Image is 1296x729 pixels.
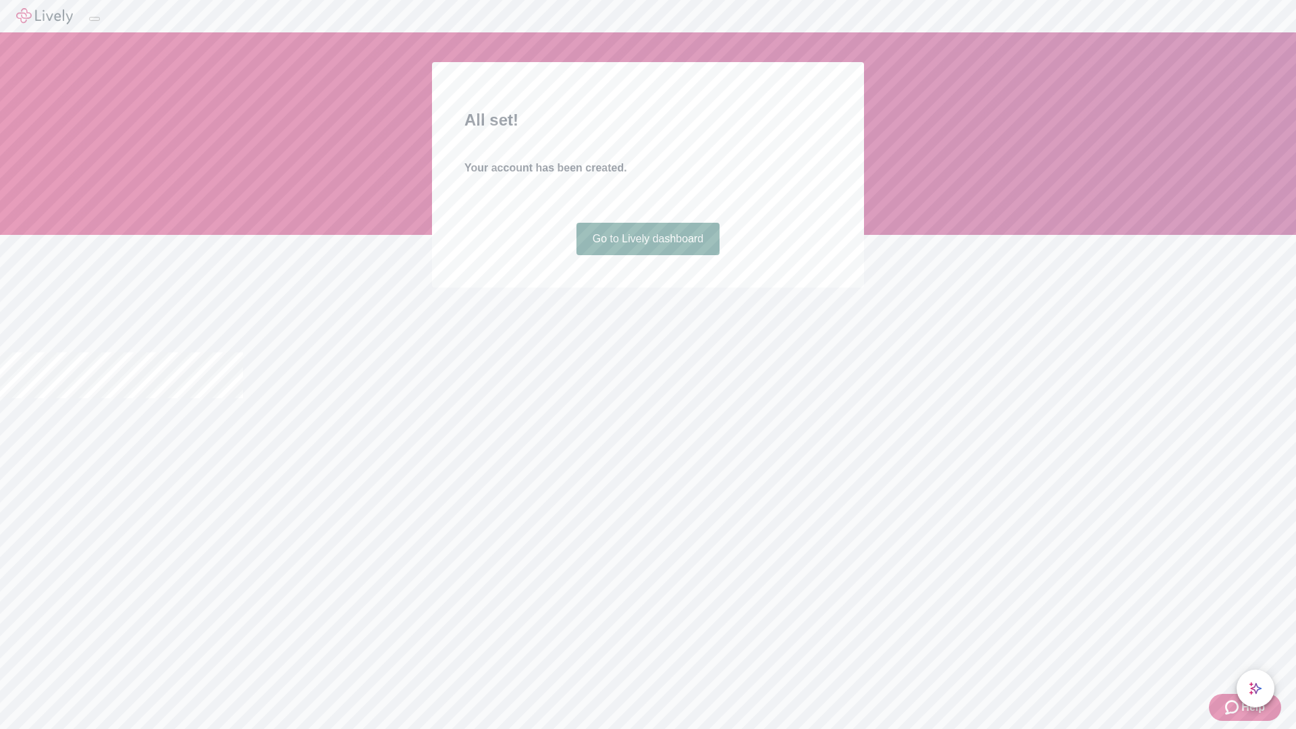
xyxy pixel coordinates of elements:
[464,108,832,132] h2: All set!
[1237,670,1274,707] button: chat
[1225,699,1241,715] svg: Zendesk support icon
[464,160,832,176] h4: Your account has been created.
[1209,694,1281,721] button: Zendesk support iconHelp
[16,8,73,24] img: Lively
[576,223,720,255] a: Go to Lively dashboard
[89,17,100,21] button: Log out
[1241,699,1265,715] span: Help
[1249,682,1262,695] svg: Lively AI Assistant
